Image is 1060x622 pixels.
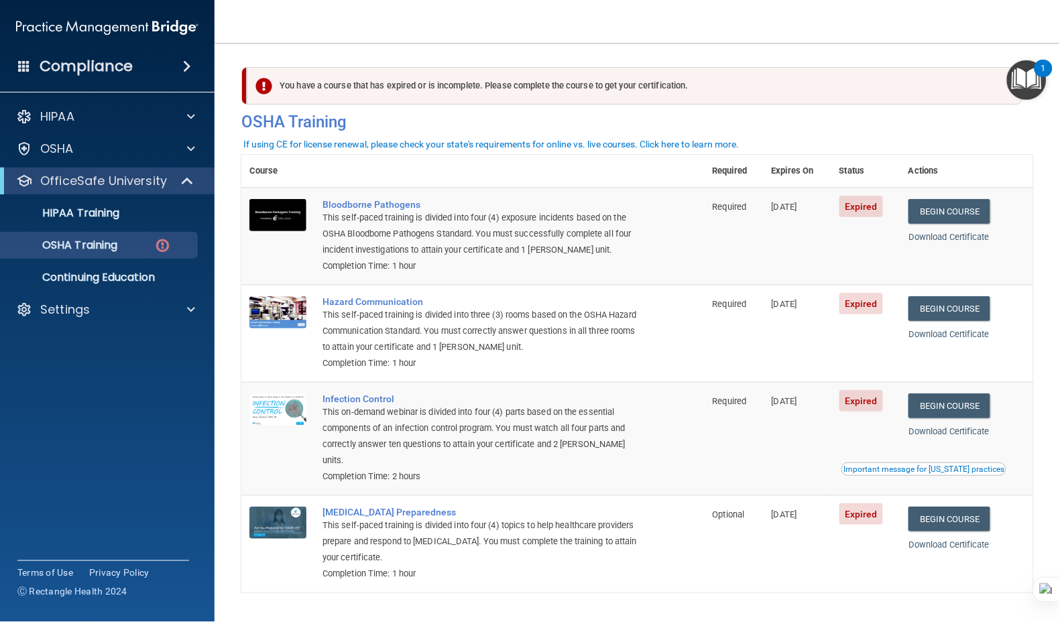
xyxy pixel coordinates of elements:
a: Begin Course [908,199,990,224]
a: Infection Control [322,393,638,404]
img: PMB logo [16,14,198,41]
button: Read this if you are a dental practitioner in the state of CA [841,462,1006,476]
div: Important message for [US_STATE] practices [843,465,1004,473]
div: This self-paced training is divided into four (4) exposure incidents based on the OSHA Bloodborne... [322,210,638,258]
button: If using CE for license renewal, please check your state's requirements for online vs. live cours... [241,137,742,151]
div: Completion Time: 1 hour [322,355,638,371]
img: exclamation-circle-solid-danger.72ef9ffc.png [255,78,272,95]
div: Completion Time: 2 hours [322,469,638,485]
p: HIPAA [40,109,74,125]
a: Privacy Policy [89,566,150,579]
div: 1 [1041,68,1046,86]
p: Settings [40,302,90,318]
a: Bloodborne Pathogens [322,199,638,210]
th: Actions [900,155,1033,188]
a: HIPAA [16,109,195,125]
span: Required [713,299,747,309]
a: Terms of Use [17,566,73,579]
span: Optional [713,509,745,519]
button: Open Resource Center, 1 new notification [1007,60,1047,100]
a: OfficeSafe University [16,173,194,189]
a: Begin Course [908,296,990,321]
a: Download Certificate [908,426,990,436]
h4: OSHA Training [241,113,1033,131]
span: [DATE] [772,202,797,212]
div: This on-demand webinar is divided into four (4) parts based on the essential components of an inf... [322,404,638,469]
p: OSHA Training [9,239,117,252]
span: [DATE] [772,299,797,309]
a: OSHA [16,141,195,157]
span: Required [713,396,747,406]
span: Ⓒ Rectangle Health 2024 [17,584,127,598]
span: Expired [839,293,883,314]
a: Hazard Communication [322,296,638,307]
span: Expired [839,503,883,525]
div: Completion Time: 1 hour [322,566,638,582]
div: If using CE for license renewal, please check your state's requirements for online vs. live cours... [243,139,740,149]
a: Begin Course [908,507,990,532]
div: Completion Time: 1 hour [322,258,638,274]
span: [DATE] [772,509,797,519]
a: [MEDICAL_DATA] Preparedness [322,507,638,517]
th: Required [705,155,764,188]
th: Course [241,155,314,188]
p: HIPAA Training [9,206,119,220]
a: Begin Course [908,393,990,418]
a: Download Certificate [908,329,990,339]
span: [DATE] [772,396,797,406]
span: Expired [839,196,883,217]
a: Download Certificate [908,232,990,242]
a: Download Certificate [908,540,990,550]
div: This self-paced training is divided into three (3) rooms based on the OSHA Hazard Communication S... [322,307,638,355]
p: OSHA [40,141,74,157]
p: OfficeSafe University [40,173,167,189]
span: Expired [839,390,883,412]
div: You have a course that has expired or is incomplete. Please complete the course to get your certi... [247,67,1022,105]
th: Expires On [764,155,831,188]
div: This self-paced training is divided into four (4) topics to help healthcare providers prepare and... [322,517,638,566]
span: Required [713,202,747,212]
img: danger-circle.6113f641.png [154,237,171,254]
p: Continuing Education [9,271,192,284]
h4: Compliance [40,57,133,76]
a: Settings [16,302,195,318]
th: Status [831,155,900,188]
